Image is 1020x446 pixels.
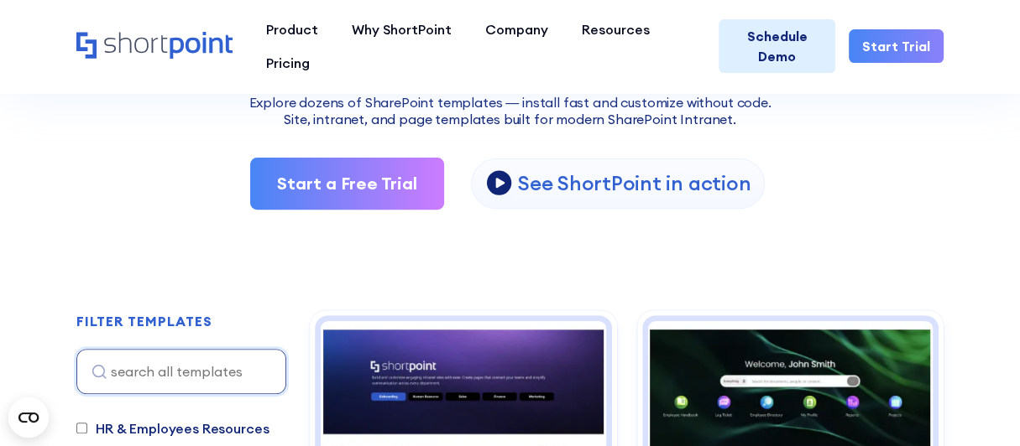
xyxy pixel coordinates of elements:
[471,158,765,209] a: open lightbox
[518,170,751,196] p: See ShortPoint in action
[266,19,318,39] div: Product
[582,19,650,39] div: Resources
[76,112,944,127] h2: Site, intranet, and page templates built for modern SharePoint Intranet.
[76,92,944,112] p: Explore dozens of SharePoint templates — install fast and customize without code.
[76,418,269,438] label: HR & Employees Resources
[565,13,667,46] a: Resources
[76,349,286,394] input: search all templates
[468,13,565,46] a: Company
[335,13,468,46] a: Why ShortPoint
[8,397,49,438] button: Open CMP widget
[249,46,327,80] a: Pricing
[849,29,944,63] a: Start Trial
[936,366,1020,446] iframe: Chat Widget
[76,314,212,328] div: FILTER TEMPLATES
[266,53,310,73] div: Pricing
[352,19,452,39] div: Why ShortPoint
[250,158,444,210] a: Start a Free Trial
[249,13,335,46] a: Product
[719,19,835,73] a: Schedule Demo
[76,32,233,60] a: Home
[76,423,87,433] input: HR & Employees Resources
[485,19,548,39] div: Company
